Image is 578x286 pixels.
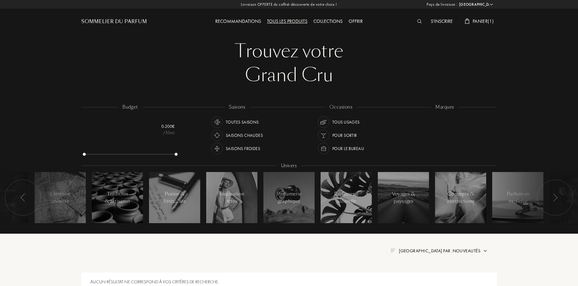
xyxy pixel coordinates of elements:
[219,190,245,205] div: Inspiration rétro
[86,39,492,63] div: Trouvez votre
[319,118,328,126] img: usage_occasion_all_white.svg
[225,104,250,111] div: saisons
[213,118,221,126] img: usage_season_average_white.svg
[226,116,259,128] div: Toutes saisons
[427,2,458,8] span: Pays de livraison :
[86,63,492,87] div: Grand Cru
[319,131,328,140] img: usage_occasion_party_white.svg
[399,248,480,254] span: [GEOGRAPHIC_DATA] par : Nouveautés
[473,18,494,24] span: Panier ( 1 )
[428,18,456,24] a: S'inscrire
[346,18,366,24] a: Offrir
[332,116,360,128] div: Tous usages
[276,190,302,205] div: Parfumerie graphique
[105,190,130,205] div: Tradition & artisanat
[226,130,263,141] div: Saisons chaudes
[20,194,25,201] img: arr_left.svg
[212,18,264,24] a: Recommandations
[118,104,142,111] div: budget
[346,18,366,26] div: Offrir
[325,104,357,111] div: occasions
[213,131,221,140] img: usage_season_hot_white.svg
[417,19,422,23] img: search_icn_white.svg
[213,144,221,153] img: usage_season_cold_white.svg
[428,18,456,26] div: S'inscrire
[332,143,364,154] div: Pour le bureau
[483,248,488,253] img: arrow.png
[81,18,147,25] a: Sommelier du Parfum
[465,18,470,24] img: cart_white.svg
[319,144,328,153] img: usage_occasion_work_white.svg
[264,18,310,24] a: Tous les produits
[332,130,357,141] div: Pour sortir
[144,130,175,136] div: /50mL
[144,123,175,130] div: 0 - 200 €
[390,249,395,252] img: filter_by.png
[226,143,260,154] div: Saisons froides
[264,18,310,26] div: Tous les produits
[162,190,188,205] div: Poésie & littérature
[212,18,264,26] div: Recommandations
[334,190,359,205] div: Parfumerie naturelle
[310,18,346,26] div: Collections
[310,18,346,24] a: Collections
[447,190,474,205] div: Concepts & abstractions
[391,190,416,205] div: Voyages & paysages
[277,162,301,169] div: Univers
[553,194,558,201] img: arr_left.svg
[431,104,458,111] div: marques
